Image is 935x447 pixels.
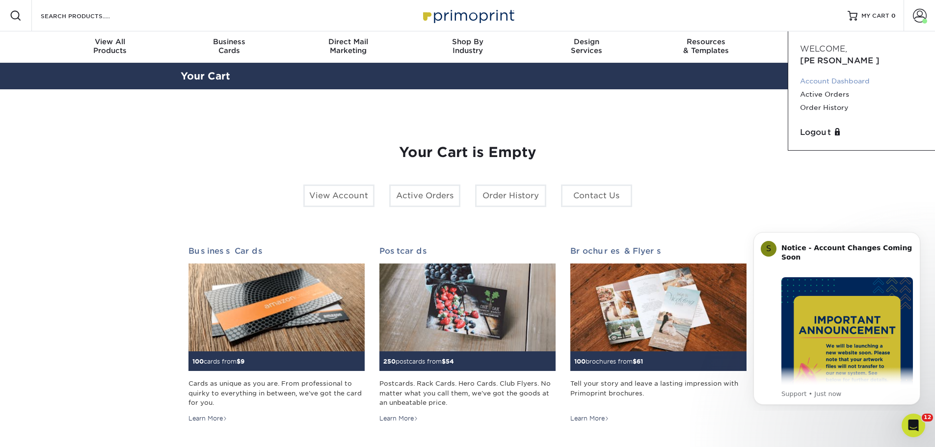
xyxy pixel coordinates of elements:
[891,12,896,19] span: 0
[766,37,885,46] span: Contact
[646,31,766,63] a: Resources& Templates
[188,246,365,256] h2: Business Cards
[570,246,747,423] a: Brochures & Flyers 100brochures from$61 Tell your story and leave a lasting impression with Primo...
[188,144,747,161] h1: Your Cart is Empty
[181,70,230,82] a: Your Cart
[446,358,454,365] span: 54
[188,414,227,423] div: Learn More
[289,31,408,63] a: Direct MailMarketing
[574,358,643,365] small: brochures from
[237,358,240,365] span: $
[570,379,747,407] div: Tell your story and leave a lasting impression with Primoprint brochures.
[766,37,885,55] div: & Support
[419,5,517,26] img: Primoprint
[40,10,135,22] input: SEARCH PRODUCTS.....
[289,37,408,46] span: Direct Mail
[379,246,556,256] h2: Postcards
[379,414,418,423] div: Learn More
[570,414,609,423] div: Learn More
[739,223,935,411] iframe: Intercom notifications message
[379,246,556,423] a: Postcards 250postcards from$54 Postcards. Rack Cards. Hero Cards. Club Flyers. No matter what you...
[303,184,374,207] a: View Account
[188,246,365,423] a: Business Cards 100cards from$9 Cards as unique as you are. From professional to quirky to everyth...
[289,37,408,55] div: Marketing
[800,75,923,88] a: Account Dashboard
[379,263,556,352] img: Postcards
[383,358,454,365] small: postcards from
[408,37,527,55] div: Industry
[570,263,747,352] img: Brochures & Flyers
[800,88,923,101] a: Active Orders
[389,184,460,207] a: Active Orders
[766,31,885,63] a: Contact& Support
[570,246,747,256] h2: Brochures & Flyers
[51,31,170,63] a: View AllProducts
[169,37,289,46] span: Business
[574,358,586,365] span: 100
[527,37,646,46] span: Design
[408,37,527,46] span: Shop By
[51,37,170,55] div: Products
[527,31,646,63] a: DesignServices
[408,31,527,63] a: Shop ByIndustry
[169,31,289,63] a: BusinessCards
[800,44,847,53] span: Welcome,
[192,358,204,365] span: 100
[633,358,637,365] span: $
[922,414,933,421] span: 12
[240,358,244,365] span: 9
[861,12,889,20] span: MY CART
[646,37,766,46] span: Resources
[442,358,446,365] span: $
[51,37,170,46] span: View All
[646,37,766,55] div: & Templates
[800,127,923,138] a: Logout
[383,358,396,365] span: 250
[527,37,646,55] div: Services
[800,101,923,114] a: Order History
[637,358,643,365] span: 61
[561,184,632,207] a: Contact Us
[188,263,365,352] img: Business Cards
[192,358,244,365] small: cards from
[902,414,925,437] iframe: Intercom live chat
[475,184,546,207] a: Order History
[169,37,289,55] div: Cards
[188,379,365,407] div: Cards as unique as you are. From professional to quirky to everything in between, we've got the c...
[800,56,880,65] span: [PERSON_NAME]
[379,379,556,407] div: Postcards. Rack Cards. Hero Cards. Club Flyers. No matter what you call them, we've got the goods...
